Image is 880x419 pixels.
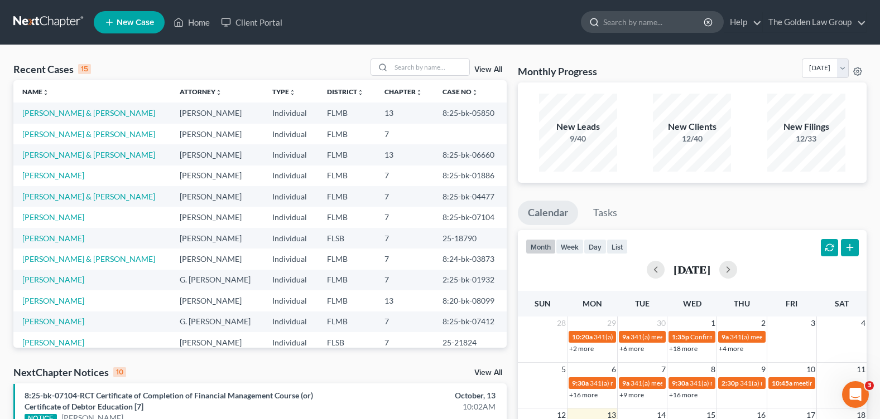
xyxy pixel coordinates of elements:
span: 9:30a [572,379,589,387]
span: 10:20a [572,333,593,341]
a: The Golden Law Group [763,12,866,32]
div: 12/33 [767,133,845,144]
td: 8:20-bk-08099 [434,290,507,311]
td: Individual [263,144,318,165]
span: 2 [760,316,767,330]
td: [PERSON_NAME] [171,165,263,186]
button: list [607,239,628,254]
span: 10 [805,363,816,376]
td: 7 [376,124,434,144]
td: Individual [263,290,318,311]
td: 8:24-bk-03873 [434,249,507,269]
a: [PERSON_NAME] [22,212,84,222]
button: week [556,239,584,254]
a: [PERSON_NAME] & [PERSON_NAME] [22,192,155,201]
a: Districtunfold_more [327,87,364,96]
a: Calendar [518,201,578,225]
td: 8:25-bk-07104 [434,207,507,227]
a: [PERSON_NAME] [22,316,84,326]
td: FLMB [318,103,375,123]
a: Home [168,12,215,32]
span: 30 [656,316,667,330]
a: Client Portal [215,12,288,32]
a: +16 more [569,391,598,399]
div: New Leads [539,120,617,133]
span: 341(a) meeting for [PERSON_NAME] [590,379,698,387]
span: 11 [855,363,867,376]
td: Individual [263,249,318,269]
a: [PERSON_NAME] & [PERSON_NAME] [22,108,155,118]
td: [PERSON_NAME] [171,207,263,227]
span: 8 [710,363,716,376]
span: Wed [683,299,701,308]
td: 8:25-bk-06660 [434,144,507,165]
td: FLMB [318,186,375,207]
input: Search by name... [391,59,469,75]
span: 9a [622,379,629,387]
span: 341(a) meeting for [PERSON_NAME] [631,333,738,341]
i: unfold_more [289,89,296,96]
a: [PERSON_NAME] & [PERSON_NAME] [22,150,155,159]
i: unfold_more [416,89,422,96]
span: 29 [606,316,617,330]
td: 25-21824 [434,332,507,353]
td: 7 [376,332,434,353]
a: Tasks [583,201,627,225]
td: Individual [263,270,318,290]
a: Case Nounfold_more [443,87,478,96]
div: 10 [113,367,126,377]
a: [PERSON_NAME] [22,338,84,347]
a: +4 more [719,344,743,353]
td: FLSB [318,332,375,353]
span: 10:45a [772,379,792,387]
a: [PERSON_NAME] [22,233,84,243]
td: Individual [263,332,318,353]
a: +9 more [619,391,644,399]
td: [PERSON_NAME] [171,144,263,165]
span: 9a [722,333,729,341]
a: [PERSON_NAME] & [PERSON_NAME] [22,129,155,139]
a: +16 more [669,391,698,399]
td: [PERSON_NAME] [171,249,263,269]
span: Thu [734,299,750,308]
span: 9a [622,333,629,341]
td: 8:25-bk-07412 [434,311,507,332]
button: day [584,239,607,254]
td: [PERSON_NAME] [171,124,263,144]
td: FLMB [318,144,375,165]
a: View All [474,66,502,74]
td: 13 [376,290,434,311]
span: Confirmation Hearing for [PERSON_NAME] [690,333,818,341]
td: 25-18790 [434,228,507,249]
td: 7 [376,270,434,290]
a: 8:25-bk-07104-RCT Certificate of Completion of Financial Management Course (or) Certificate of De... [25,391,313,411]
a: [PERSON_NAME] [22,275,84,284]
span: 3 [810,316,816,330]
div: New Clients [653,120,731,133]
div: 10:02AM [346,401,496,412]
a: Typeunfold_more [272,87,296,96]
button: month [526,239,556,254]
td: [PERSON_NAME] [171,290,263,311]
td: FLMB [318,207,375,227]
td: FLMB [318,249,375,269]
a: +6 more [619,344,644,353]
span: New Case [117,18,154,27]
span: Sun [535,299,551,308]
span: 4 [860,316,867,330]
span: 1:35p [672,333,689,341]
h3: Monthly Progress [518,65,597,78]
span: 341(a) meeting for [PERSON_NAME] [690,379,797,387]
i: unfold_more [215,89,222,96]
input: Search by name... [603,12,705,32]
td: [PERSON_NAME] [171,332,263,353]
a: Attorneyunfold_more [180,87,222,96]
i: unfold_more [357,89,364,96]
span: 5 [560,363,567,376]
div: 12/40 [653,133,731,144]
span: 341(a) meeting for [PERSON_NAME] [631,379,738,387]
i: unfold_more [42,89,49,96]
a: Help [724,12,762,32]
a: Chapterunfold_more [384,87,422,96]
h2: [DATE] [674,264,710,275]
